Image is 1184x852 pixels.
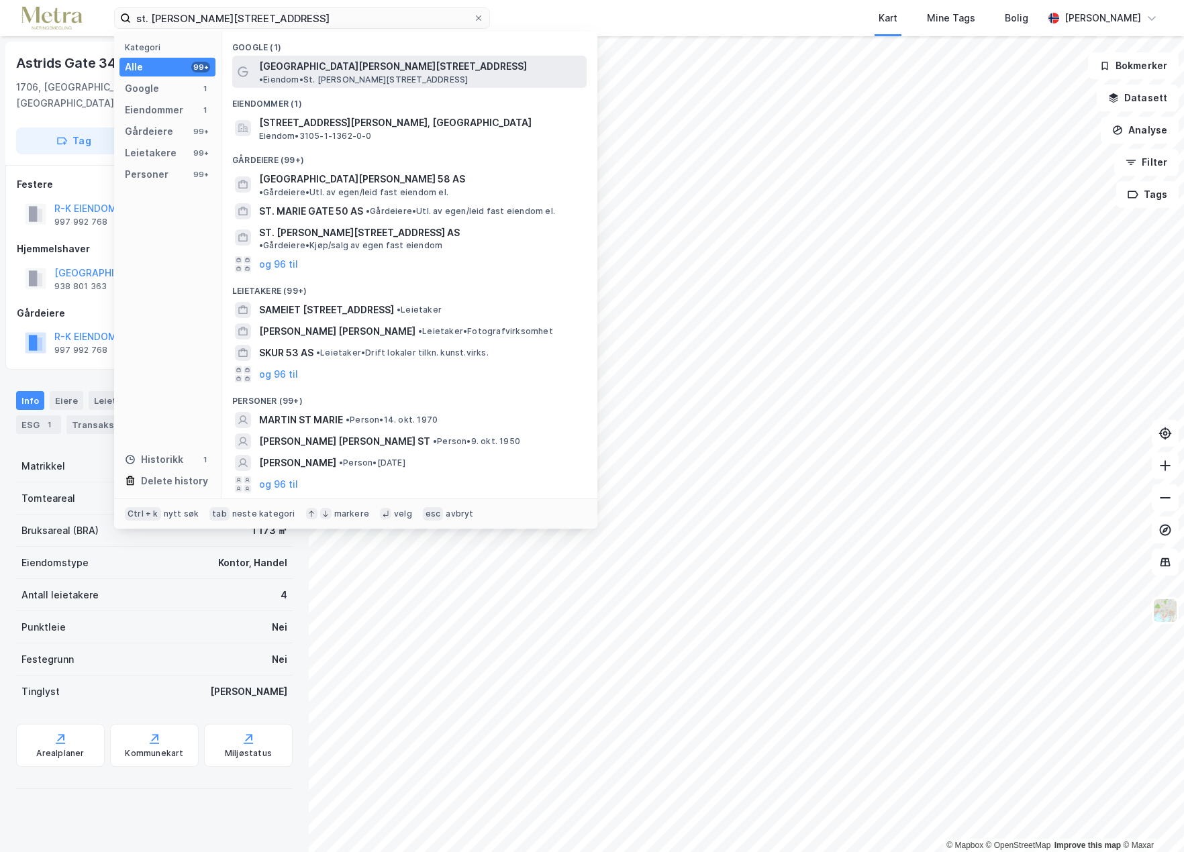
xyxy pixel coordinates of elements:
div: Mine Tags [927,10,975,26]
div: 1 [199,105,210,115]
span: Leietaker • Drift lokaler tilkn. kunst.virks. [316,348,489,358]
button: og 96 til [259,256,298,272]
div: Festere [17,176,292,193]
div: 997 992 768 [54,345,107,356]
div: Personer (99+) [221,385,597,409]
span: Leietaker • Fotografvirksomhet [418,326,553,337]
div: Info [16,391,44,410]
a: OpenStreetMap [986,841,1051,850]
div: neste kategori [232,509,295,519]
div: Eiere [50,391,83,410]
div: 1706, [GEOGRAPHIC_DATA], [GEOGRAPHIC_DATA] [16,79,217,111]
div: Gårdeiere [17,305,292,321]
span: • [259,74,263,85]
div: Bolig [1005,10,1028,26]
div: Leietakere [125,145,177,161]
div: Nei [272,619,287,635]
div: Tinglyst [21,684,60,700]
div: 1 [42,418,56,431]
iframe: Chat Widget [1117,788,1184,852]
div: Kontor, Handel [218,555,287,571]
div: tab [209,507,230,521]
div: 4 [281,587,287,603]
span: [STREET_ADDRESS][PERSON_NAME], [GEOGRAPHIC_DATA] [259,115,581,131]
div: Google (1) [221,32,597,56]
button: Tag [16,127,132,154]
div: markere [334,509,369,519]
div: Kommunekart [125,748,183,759]
div: Historikk (1) [221,495,597,519]
button: og 96 til [259,366,298,382]
a: Improve this map [1054,841,1121,850]
div: velg [394,509,412,519]
div: 99+ [191,148,210,158]
span: • [316,348,320,358]
span: Person • [DATE] [339,458,405,468]
span: Gårdeiere • Kjøp/salg av egen fast eiendom [259,240,442,251]
span: Eiendom • St. [PERSON_NAME][STREET_ADDRESS] [259,74,468,85]
span: • [346,415,350,425]
div: 1 [199,83,210,94]
div: Astrids Gate 34 [16,52,119,74]
div: Arealplaner [36,748,84,759]
button: Analyse [1101,117,1179,144]
div: avbryt [446,509,473,519]
div: Punktleie [21,619,66,635]
span: • [366,206,370,216]
button: Bokmerker [1088,52,1179,79]
img: Z [1152,598,1178,623]
span: [GEOGRAPHIC_DATA][PERSON_NAME][STREET_ADDRESS] [259,58,527,74]
span: Gårdeiere • Utl. av egen/leid fast eiendom el. [259,187,448,198]
div: Matrikkel [21,458,65,474]
div: Transaksjoner [66,415,158,434]
div: nytt søk [164,509,199,519]
span: Leietaker [397,305,442,315]
div: Tomteareal [21,490,75,507]
button: og 96 til [259,476,298,492]
span: Eiendom • 3105-1-1362-0-0 [259,131,372,142]
span: SAMEIET [STREET_ADDRESS] [259,302,394,318]
div: Kontrollprogram for chat [1117,788,1184,852]
span: • [433,436,437,446]
div: Eiendommer [125,102,183,118]
div: Delete history [141,473,208,489]
a: Mapbox [946,841,983,850]
span: [PERSON_NAME] [PERSON_NAME] [259,323,415,339]
input: Søk på adresse, matrikkel, gårdeiere, leietakere eller personer [131,8,473,28]
button: Datasett [1097,85,1179,111]
span: Gårdeiere • Utl. av egen/leid fast eiendom el. [366,206,555,217]
div: Antall leietakere [21,587,99,603]
span: MARTIN ST MARIE [259,412,343,428]
button: Filter [1114,149,1179,176]
div: Festegrunn [21,651,74,668]
span: [PERSON_NAME] [PERSON_NAME] ST [259,433,430,449]
div: Hjemmelshaver [17,241,292,257]
div: Kart [879,10,897,26]
div: Google [125,81,159,97]
div: Miljøstatus [225,748,272,759]
div: 1 [199,454,210,465]
span: • [259,187,263,197]
div: [PERSON_NAME] [1065,10,1141,26]
div: Leietakere (99+) [221,275,597,299]
div: Historikk [125,451,183,468]
div: [PERSON_NAME] [210,684,287,700]
span: • [397,305,401,315]
div: Gårdeiere (99+) [221,144,597,168]
div: 99+ [191,62,210,72]
span: SKUR 53 AS [259,345,313,361]
div: Kategori [125,42,215,52]
div: ESG [16,415,61,434]
div: Eiendomstype [21,555,89,571]
div: 99+ [191,126,210,137]
span: ST. MARIE GATE 50 AS [259,203,363,219]
div: 1 173 ㎡ [252,523,287,539]
span: • [339,458,343,468]
div: 99+ [191,169,210,180]
span: [GEOGRAPHIC_DATA][PERSON_NAME] 58 AS [259,171,465,187]
div: Bruksareal (BRA) [21,523,99,539]
div: esc [423,507,444,521]
div: Gårdeiere [125,123,173,140]
span: • [418,326,422,336]
img: metra-logo.256734c3b2bbffee19d4.png [21,7,82,30]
